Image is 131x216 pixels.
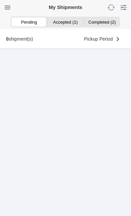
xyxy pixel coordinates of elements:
[84,17,120,27] ion-segment-button: Completed (2)
[6,36,33,42] div: shipment(s)
[11,17,47,27] ion-segment-button: Pending
[47,17,84,27] ion-segment-button: Accepted (1)
[6,36,9,42] b: 0
[84,37,113,41] span: Pickup Period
